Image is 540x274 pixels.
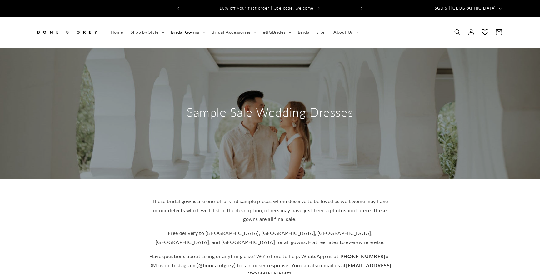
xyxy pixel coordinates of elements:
p: These bridal gowns are one-of-a-kind sample pieces whom deserve to be loved as well. Some may hav... [148,197,392,224]
img: Bone and Grey Bridal [36,25,98,39]
span: SGD $ | [GEOGRAPHIC_DATA] [435,5,496,12]
span: Home [111,29,123,35]
span: 10% off your first order | Use code: welcome [219,6,313,11]
a: Bridal Try-on [294,26,330,39]
summary: #BGBrides [259,26,294,39]
span: About Us [333,29,353,35]
button: SGD $ | [GEOGRAPHIC_DATA] [431,2,504,14]
span: Bridal Try-on [298,29,326,35]
span: #BGBrides [263,29,286,35]
button: Next announcement [355,2,368,14]
summary: Shop by Style [127,26,167,39]
a: Home [107,26,127,39]
span: Bridal Accessories [212,29,251,35]
a: @boneandgrey [198,262,234,268]
summary: Search [451,25,464,39]
summary: Bridal Accessories [208,26,259,39]
span: Bridal Gowns [171,29,199,35]
a: [PHONE_NUMBER] [338,253,385,259]
h2: Sample Sale Wedding Dresses [187,104,353,120]
a: Bone and Grey Bridal [33,23,101,42]
span: Shop by Style [131,29,159,35]
summary: About Us [330,26,362,39]
button: Previous announcement [172,2,185,14]
summary: Bridal Gowns [167,26,208,39]
p: Free delivery to [GEOGRAPHIC_DATA], [GEOGRAPHIC_DATA], [GEOGRAPHIC_DATA], [GEOGRAPHIC_DATA], and ... [148,229,392,247]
